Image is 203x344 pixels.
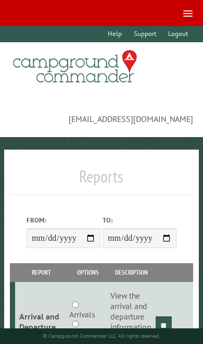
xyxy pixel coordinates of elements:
[103,26,126,42] a: Help
[103,215,176,225] label: To:
[69,327,107,340] label: Departures
[69,308,95,321] label: Arrivals
[109,263,154,281] th: Description
[67,263,108,281] th: Options
[43,333,160,339] small: © Campground Commander LLC. All rights reserved.
[163,26,193,42] a: Logout
[15,263,67,281] th: Report
[27,215,100,225] label: From:
[10,166,193,195] h1: Reports
[10,46,140,87] img: Campground Commander
[129,26,161,42] a: Support
[10,95,193,125] span: [EMAIL_ADDRESS][DOMAIN_NAME]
